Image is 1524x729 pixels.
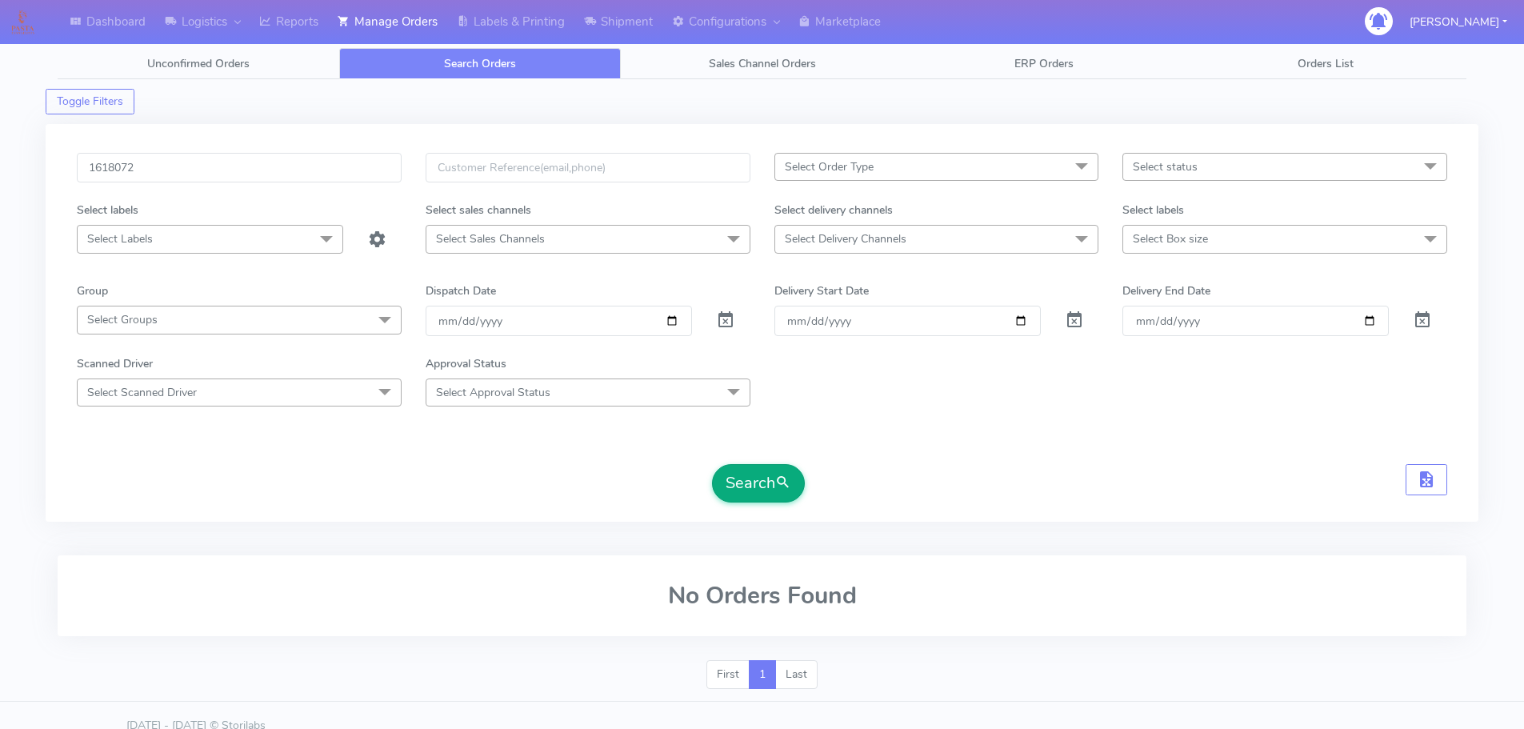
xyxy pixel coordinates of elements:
[426,153,750,182] input: Customer Reference(email,phone)
[147,56,250,71] span: Unconfirmed Orders
[1122,202,1184,218] label: Select labels
[436,231,545,246] span: Select Sales Channels
[87,312,158,327] span: Select Groups
[426,202,531,218] label: Select sales channels
[426,355,506,372] label: Approval Status
[58,48,1466,79] ul: Tabs
[1398,6,1519,38] button: [PERSON_NAME]
[1122,282,1210,299] label: Delivery End Date
[426,282,496,299] label: Dispatch Date
[436,385,550,400] span: Select Approval Status
[785,231,906,246] span: Select Delivery Channels
[77,282,108,299] label: Group
[77,202,138,218] label: Select labels
[712,464,805,503] button: Search
[87,385,197,400] span: Select Scanned Driver
[1298,56,1354,71] span: Orders List
[1133,231,1208,246] span: Select Box size
[785,159,874,174] span: Select Order Type
[87,231,153,246] span: Select Labels
[1133,159,1198,174] span: Select status
[709,56,816,71] span: Sales Channel Orders
[774,282,869,299] label: Delivery Start Date
[774,202,893,218] label: Select delivery channels
[77,355,153,372] label: Scanned Driver
[77,153,402,182] input: Order Id
[749,660,776,689] a: 1
[1014,56,1074,71] span: ERP Orders
[77,583,1447,609] h2: No Orders Found
[46,89,134,114] button: Toggle Filters
[444,56,516,71] span: Search Orders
